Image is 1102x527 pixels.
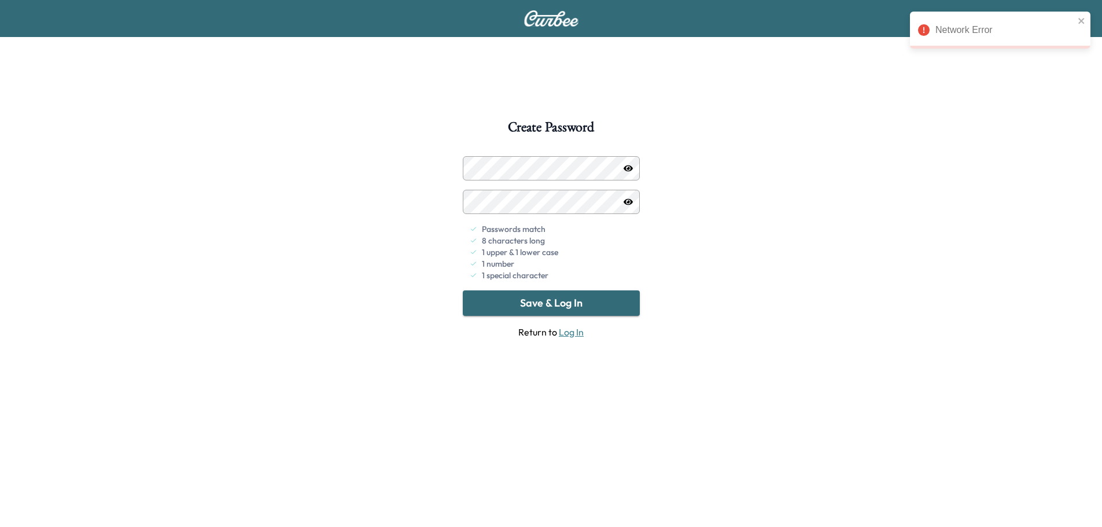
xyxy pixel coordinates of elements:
[524,10,579,27] img: Curbee Logo
[482,235,545,246] span: 8 characters long
[482,258,514,270] span: 1 number
[482,246,558,258] span: 1 upper & 1 lower case
[935,23,1074,37] div: Network Error
[482,223,546,235] span: Passwords match
[482,270,548,281] span: 1 special character
[463,290,640,316] button: Save & Log In
[1078,16,1086,25] button: close
[559,326,584,338] a: Log In
[508,120,594,140] h1: Create Password
[463,325,640,339] span: Return to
